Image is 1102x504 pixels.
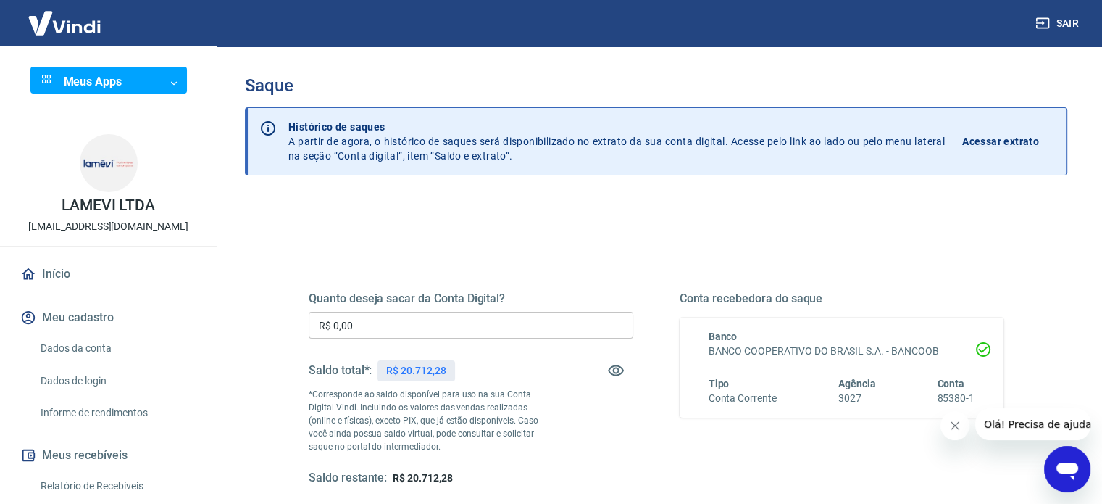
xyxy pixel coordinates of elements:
h6: Conta Corrente [709,391,777,406]
a: Dados da conta [35,334,199,363]
a: Relatório de Recebíveis [35,471,199,501]
a: Dados de login [35,366,199,396]
h5: Saldo restante: [309,471,387,486]
img: Vindi [17,1,112,45]
p: R$ 20.712,28 [386,363,446,379]
span: Tipo [709,378,730,389]
iframe: Fechar mensagem [940,411,969,440]
h5: Quanto deseja sacar da Conta Digital? [309,292,633,306]
h5: Conta recebedora do saque [680,292,1004,306]
button: Meu cadastro [17,302,199,334]
p: Acessar extrato [962,134,1039,149]
button: Sair [1032,10,1085,37]
p: LAMEVI LTDA [62,198,155,213]
a: Acessar extrato [962,120,1055,163]
span: R$ 20.712,28 [393,472,452,484]
p: [EMAIL_ADDRESS][DOMAIN_NAME] [28,219,188,234]
iframe: Mensagem da empresa [975,408,1090,440]
h6: 3027 [838,391,876,406]
h6: BANCO COOPERATIVO DO BRASIL S.A. - BANCOOB [709,344,975,359]
span: Olá! Precisa de ajuda? [9,10,122,22]
span: Conta [937,378,964,389]
h6: 85380-1 [937,391,974,406]
p: *Corresponde ao saldo disponível para uso na sua Conta Digital Vindi. Incluindo os valores das ve... [309,388,552,453]
button: Meus recebíveis [17,439,199,471]
h5: Saldo total*: [309,363,372,378]
a: Início [17,258,199,290]
p: Histórico de saques [288,120,945,134]
span: Banco [709,331,738,342]
span: Agência [838,378,876,389]
p: A partir de agora, o histórico de saques será disponibilizado no extrato da sua conta digital. Ac... [288,120,945,163]
h3: Saque [245,75,1067,96]
img: 937ad80e-cefb-41fd-946f-fb5712d24046.jpeg [80,134,138,192]
a: Informe de rendimentos [35,398,199,428]
iframe: Botão para abrir a janela de mensagens [1044,446,1090,492]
